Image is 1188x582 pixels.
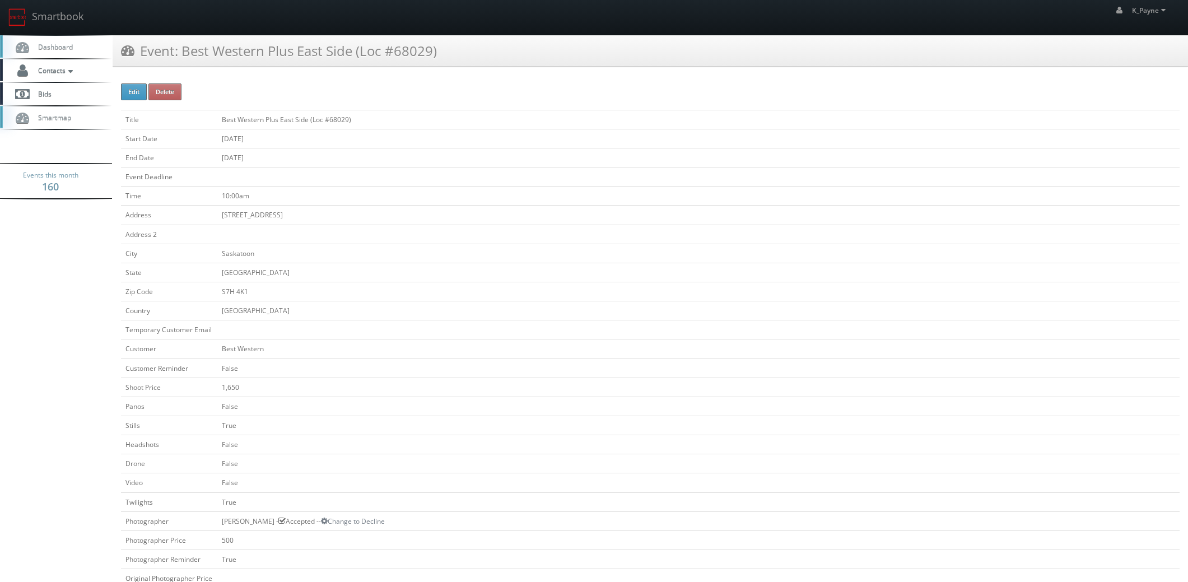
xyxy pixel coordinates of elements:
[121,110,217,129] td: Title
[217,358,1180,378] td: False
[217,511,1180,530] td: [PERSON_NAME] - Accepted --
[32,113,71,122] span: Smartmap
[121,129,217,148] td: Start Date
[23,170,78,181] span: Events this month
[121,416,217,435] td: Stills
[217,282,1180,301] td: S7H 4K1
[121,511,217,530] td: Photographer
[121,301,217,320] td: Country
[8,8,26,26] img: smartbook-logo.png
[121,83,147,100] button: Edit
[121,167,217,187] td: Event Deadline
[321,516,385,526] a: Change to Decline
[217,397,1180,416] td: False
[121,244,217,263] td: City
[121,397,217,416] td: Panos
[148,83,181,100] button: Delete
[32,42,73,52] span: Dashboard
[217,550,1180,569] td: True
[121,206,217,225] td: Address
[217,435,1180,454] td: False
[217,378,1180,397] td: 1,650
[217,339,1180,358] td: Best Western
[217,244,1180,263] td: Saskatoon
[217,492,1180,511] td: True
[121,492,217,511] td: Twilights
[217,530,1180,550] td: 500
[121,339,217,358] td: Customer
[121,41,437,60] h3: Event: Best Western Plus East Side (Loc #68029)
[32,66,76,75] span: Contacts
[217,148,1180,167] td: [DATE]
[121,378,217,397] td: Shoot Price
[42,180,59,193] strong: 160
[217,129,1180,148] td: [DATE]
[121,530,217,550] td: Photographer Price
[217,206,1180,225] td: [STREET_ADDRESS]
[217,187,1180,206] td: 10:00am
[121,187,217,206] td: Time
[1132,6,1169,15] span: K_Payne
[121,454,217,473] td: Drone
[32,89,52,99] span: Bids
[121,550,217,569] td: Photographer Reminder
[121,148,217,167] td: End Date
[121,263,217,282] td: State
[121,473,217,492] td: Video
[121,358,217,378] td: Customer Reminder
[217,416,1180,435] td: True
[121,435,217,454] td: Headshots
[217,110,1180,129] td: Best Western Plus East Side (Loc #68029)
[121,225,217,244] td: Address 2
[217,263,1180,282] td: [GEOGRAPHIC_DATA]
[217,473,1180,492] td: False
[121,320,217,339] td: Temporary Customer Email
[121,282,217,301] td: Zip Code
[217,454,1180,473] td: False
[217,301,1180,320] td: [GEOGRAPHIC_DATA]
